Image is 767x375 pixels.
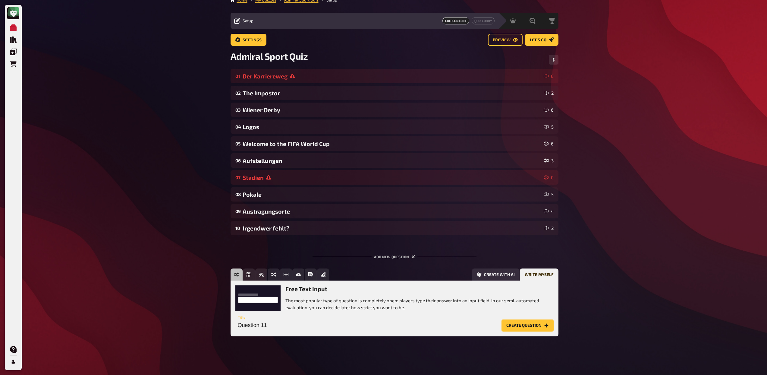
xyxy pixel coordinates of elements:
div: 5 [544,192,554,197]
div: Welcome to the FIFA World Cup [243,140,541,147]
div: 06 [235,158,240,163]
div: 0 [544,175,554,180]
div: Irgendwer fehlt? [243,225,542,232]
span: Admiral Sport Quiz [231,51,308,62]
div: Stadien [243,174,541,181]
div: 10 [235,225,240,231]
button: Settings [231,34,266,46]
h3: Free Text Input [285,285,554,292]
button: Sorting Question [268,269,280,281]
button: Create with AI [472,269,520,281]
div: 6 [544,141,554,146]
div: 04 [235,124,240,129]
div: 02 [235,90,240,96]
div: 2 [544,226,554,230]
div: Aufstellungen [243,157,542,164]
button: Change Order [549,55,558,65]
div: 05 [235,141,240,146]
span: Let's go [530,38,546,42]
div: 3 [544,158,554,163]
div: 6 [544,107,554,112]
div: Logos [243,123,542,130]
div: 4 [544,209,554,214]
button: Let's go [525,34,558,46]
button: Offline Question [317,269,329,281]
button: Create question [501,319,554,332]
div: 01 [235,73,240,79]
div: Der Karriereweg [243,73,541,80]
button: Preview [488,34,523,46]
div: Pokale [243,191,542,198]
div: Add new question [313,245,476,264]
div: Wiener Derby [243,106,541,113]
button: True / False [255,269,267,281]
div: 09 [235,208,240,214]
span: Settings [243,38,262,42]
div: 03 [235,107,240,113]
button: Write myself [520,269,558,281]
button: Multiple Choice [243,269,255,281]
input: Title [235,319,499,332]
button: Quiz Lobby [472,17,495,24]
button: Image Answer [292,269,304,281]
span: Preview [493,38,511,42]
span: Setup [243,18,253,23]
div: The Impostor [243,90,542,97]
div: 08 [235,192,240,197]
div: 2 [544,91,554,95]
div: 0 [544,74,554,78]
a: Edit Content [442,17,469,24]
p: The most popular type of question is completely open: players type their answer into an input fie... [285,297,554,311]
button: Free Text Input [231,269,243,281]
div: 5 [544,124,554,129]
div: Austragungsorte [243,208,541,215]
button: Prose (Long text) [305,269,317,281]
div: 07 [235,175,240,180]
button: Estimation Question [280,269,292,281]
